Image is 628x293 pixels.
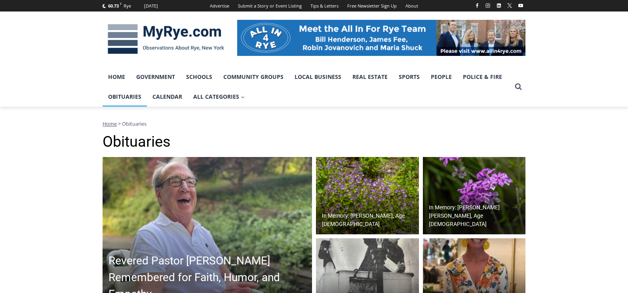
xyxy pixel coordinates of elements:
div: Rye [124,2,131,10]
nav: Breadcrumbs [103,120,525,128]
a: Sports [393,67,425,87]
img: MyRye.com [103,19,229,60]
a: People [425,67,457,87]
div: [DATE] [144,2,158,10]
h1: Obituaries [103,133,525,151]
a: Real Estate [347,67,393,87]
a: Obituaries [103,87,147,107]
span: All Categories [193,92,245,101]
a: Home [103,120,117,127]
h2: In Memory: [PERSON_NAME] [PERSON_NAME], Age [DEMOGRAPHIC_DATA] [429,203,524,228]
a: YouTube [516,1,525,10]
a: Calendar [147,87,188,107]
img: (PHOTO: Kim Eierman of EcoBeneficial designed and oversaw the installation of native plant beds f... [423,157,526,235]
a: Linkedin [494,1,504,10]
img: (PHOTO: Kim Eierman of EcoBeneficial designed and oversaw the installation of native plant beds f... [316,157,419,235]
nav: Primary Navigation [103,67,511,107]
span: > [118,120,121,127]
a: Local Business [289,67,347,87]
a: Schools [181,67,218,87]
a: Community Groups [218,67,289,87]
a: Home [103,67,131,87]
button: View Search Form [511,80,525,94]
a: Police & Fire [457,67,508,87]
span: F [120,2,122,6]
span: 60.73 [108,3,119,9]
a: In Memory: [PERSON_NAME] [PERSON_NAME], Age [DEMOGRAPHIC_DATA] [423,157,526,235]
a: Facebook [472,1,482,10]
img: All in for Rye [237,20,525,56]
a: Government [131,67,181,87]
a: In Memory: [PERSON_NAME], Age [DEMOGRAPHIC_DATA] [316,157,419,235]
h2: In Memory: [PERSON_NAME], Age [DEMOGRAPHIC_DATA] [322,212,417,228]
span: Obituaries [122,120,147,127]
a: All Categories [188,87,250,107]
a: Instagram [483,1,493,10]
a: X [505,1,514,10]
